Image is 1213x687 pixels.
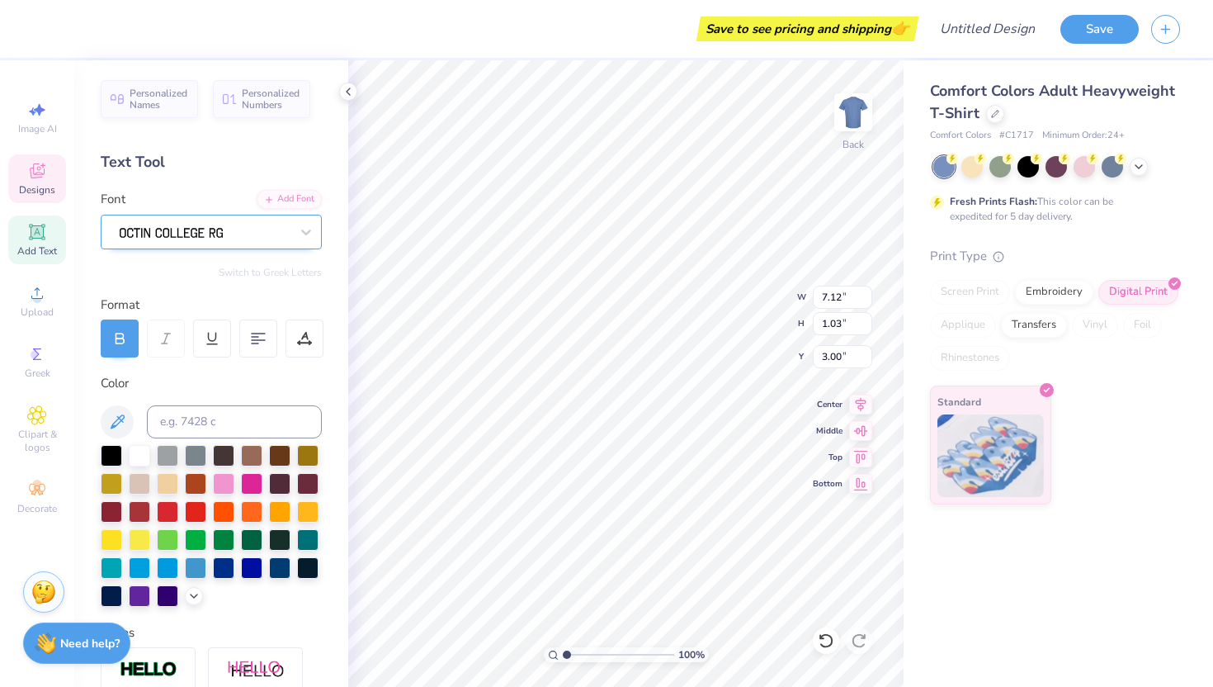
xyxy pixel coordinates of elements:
div: Foil [1123,313,1162,338]
div: Screen Print [930,280,1010,305]
span: Top [813,452,842,463]
div: This color can be expedited for 5 day delivery. [950,194,1153,224]
span: Image AI [18,122,57,135]
div: Save to see pricing and shipping [701,17,914,41]
img: Standard [937,415,1044,497]
div: Color [101,374,322,393]
span: 👉 [891,18,909,38]
span: Minimum Order: 24 + [1042,129,1125,143]
img: Shadow [227,660,285,680]
span: Center [813,399,842,410]
div: Digital Print [1098,280,1178,305]
span: Personalized Numbers [242,88,300,111]
span: Greek [25,367,50,380]
span: Add Text [17,244,57,258]
div: Back [842,137,864,152]
span: # C1717 [999,129,1034,143]
span: Personalized Names [130,88,188,111]
div: Print Type [930,247,1180,266]
span: Comfort Colors Adult Heavyweight T-Shirt [930,81,1175,123]
span: Clipart & logos [8,428,66,454]
span: Bottom [813,478,842,490]
span: Designs [19,183,55,197]
span: Middle [813,425,842,437]
span: Upload [21,306,54,319]
div: Rhinestones [930,346,1010,371]
div: Applique [930,313,996,338]
span: Comfort Colors [930,129,991,143]
label: Font [101,190,125,209]
img: Back [837,96,870,129]
input: Untitled Design [927,12,1048,45]
div: Add Font [257,190,322,209]
div: Format [101,296,323,315]
input: e.g. 7428 c [147,405,322,438]
button: Switch to Greek Letters [219,266,322,279]
strong: Need help? [60,636,120,651]
span: Standard [937,393,981,410]
span: 100 % [678,647,705,662]
span: Decorate [17,502,57,515]
strong: Fresh Prints Flash: [950,195,1037,208]
img: Stroke [120,661,177,680]
div: Text Tool [101,151,322,173]
div: Transfers [1001,313,1067,338]
div: Embroidery [1015,280,1093,305]
button: Save [1060,15,1139,44]
div: Styles [101,623,322,642]
div: Vinyl [1072,313,1118,338]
